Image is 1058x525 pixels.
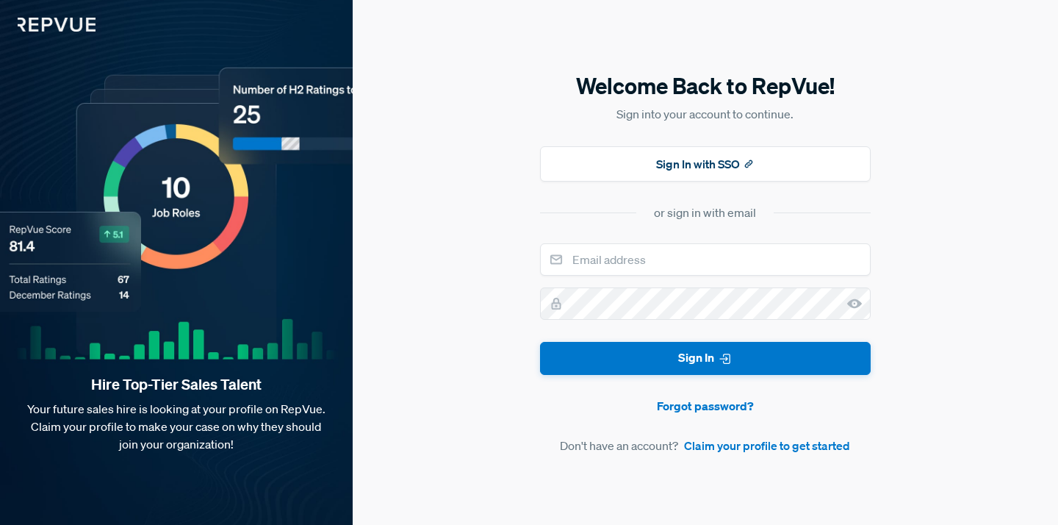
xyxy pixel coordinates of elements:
[540,342,871,375] button: Sign In
[540,71,871,101] h5: Welcome Back to RepVue!
[540,146,871,182] button: Sign In with SSO
[24,375,329,394] strong: Hire Top-Tier Sales Talent
[540,105,871,123] p: Sign into your account to continue.
[24,400,329,453] p: Your future sales hire is looking at your profile on RepVue. Claim your profile to make your case...
[540,243,871,276] input: Email address
[654,204,756,221] div: or sign in with email
[540,397,871,415] a: Forgot password?
[684,437,850,454] a: Claim your profile to get started
[540,437,871,454] article: Don't have an account?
